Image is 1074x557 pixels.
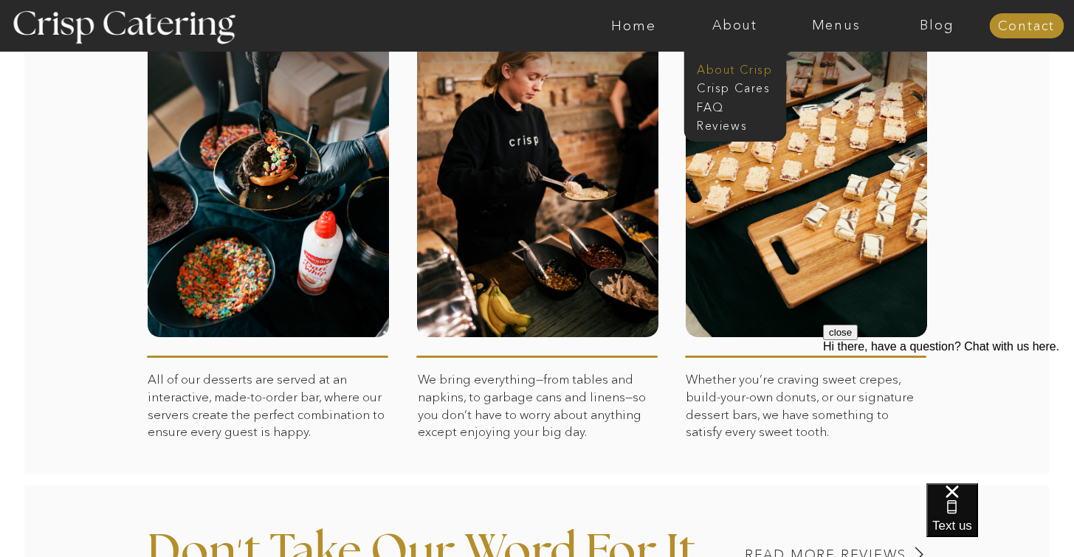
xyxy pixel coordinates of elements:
[887,18,988,33] a: Blog
[823,325,1074,502] iframe: podium webchat widget prompt
[583,18,684,33] a: Home
[926,483,1074,557] iframe: podium webchat widget bubble
[684,18,785,33] a: About
[697,99,771,113] a: faq
[686,370,927,514] p: Whether you’re craving sweet crepes, build-your-own donuts, or our signature dessert bars, we hav...
[418,370,658,453] p: We bring everything—from tables and napkins, to garbage cans and linens—so you don’t have to worr...
[148,370,393,514] p: All of our desserts are served at an interactive, made-to-order bar, where our servers create the...
[989,19,1064,34] a: Contact
[697,80,782,94] a: Crisp Cares
[697,117,771,131] a: Reviews
[697,61,782,75] a: About Crisp
[785,18,887,33] a: Menus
